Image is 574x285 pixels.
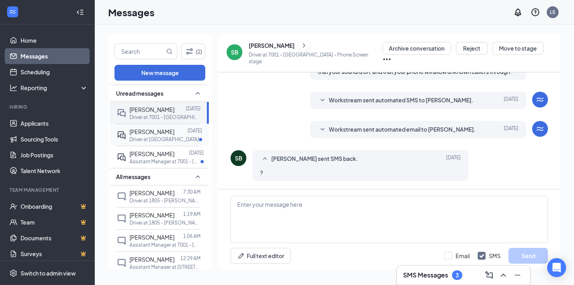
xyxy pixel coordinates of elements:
[129,136,199,143] p: Driver at [GEOGRAPHIC_DATA]
[504,96,518,105] span: [DATE]
[21,115,88,131] a: Applicants
[446,154,461,164] span: [DATE]
[235,154,242,162] div: SB
[129,189,174,196] span: [PERSON_NAME]
[166,48,173,55] svg: MagnifyingGlass
[21,214,88,230] a: TeamCrown
[9,104,86,110] div: Hiring
[21,64,88,80] a: Scheduling
[114,65,205,81] button: New message
[193,172,203,181] svg: SmallChevronUp
[129,211,174,219] span: [PERSON_NAME]
[382,42,451,55] button: Archive conversation
[129,128,174,135] span: [PERSON_NAME]
[531,8,540,17] svg: QuestionInfo
[456,42,488,55] button: Reject
[188,127,202,134] p: [DATE]
[231,248,291,264] button: Full text editorPen
[492,42,544,55] button: Move to stage
[535,124,545,134] svg: WorkstreamLogo
[318,96,327,105] svg: SmallChevronDown
[129,264,201,270] p: Assistant Manager at [STREET_ADDRESS]
[231,48,238,56] div: SB
[249,42,295,49] div: [PERSON_NAME]
[129,242,201,248] p: Assistant Manager at 7001 - [GEOGRAPHIC_DATA]
[180,255,201,262] p: 12:29 AM
[76,8,84,16] svg: Collapse
[9,84,17,92] svg: Analysis
[271,154,358,164] span: [PERSON_NAME] sent SMS back.
[21,84,88,92] div: Reporting
[300,41,308,50] svg: ChevronRight
[21,32,88,48] a: Home
[117,214,126,223] svg: ChatInactive
[185,47,194,56] svg: Filter
[535,95,545,104] svg: WorkstreamLogo
[513,8,523,17] svg: Notifications
[116,173,150,181] span: All messages
[9,187,86,193] div: Team Management
[21,230,88,246] a: DocumentsCrown
[117,130,126,140] svg: ActiveDoubleChat
[260,169,263,176] span: ?
[21,163,88,179] a: Talent Network
[382,55,392,64] svg: Ellipses
[21,48,88,64] a: Messages
[129,219,201,226] p: Driver at 1805 - [PERSON_NAME]
[21,147,88,163] a: Job Postings
[116,89,163,97] span: Unread messages
[21,269,76,277] div: Switch to admin view
[129,158,201,165] p: Assistant Manager at 7001 - [GEOGRAPHIC_DATA]
[129,150,174,157] span: [PERSON_NAME]
[129,197,201,204] p: Driver at 1805 - [PERSON_NAME]
[329,125,476,134] span: Workstream sent automated email to [PERSON_NAME].
[183,189,201,195] p: 7:30 AM
[117,236,126,245] svg: ChatInactive
[21,246,88,262] a: SurveysCrown
[547,258,566,277] div: Open Intercom Messenger
[499,270,508,280] svg: ChevronUp
[186,105,201,112] p: [DATE]
[298,40,310,51] button: ChevronRight
[129,256,174,263] span: [PERSON_NAME]
[513,270,522,280] svg: Minimize
[260,154,270,164] svg: SmallChevronUp
[193,89,203,98] svg: SmallChevronUp
[508,248,548,264] button: Send
[183,233,201,240] p: 1:06 AM
[9,269,17,277] svg: Settings
[9,8,17,16] svg: WorkstreamLogo
[550,9,555,15] div: LS
[318,125,327,134] svg: SmallChevronDown
[183,211,201,217] p: 1:19 AM
[189,149,204,156] p: [DATE]
[483,269,495,281] button: ComposeMessage
[511,269,524,281] button: Minimize
[108,6,154,19] h1: Messages
[456,272,459,279] div: 3
[129,114,201,121] p: Driver at 7001 - [GEOGRAPHIC_DATA]
[117,108,126,118] svg: DoubleChat
[497,269,510,281] button: ChevronUp
[403,271,448,279] h3: SMS Messages
[329,96,473,105] span: Workstream sent automated SMS to [PERSON_NAME].
[129,234,174,241] span: [PERSON_NAME]
[249,51,382,65] p: Driver at 7001 - [GEOGRAPHIC_DATA] - Phone Screen stage
[117,192,126,201] svg: ChatInactive
[484,270,494,280] svg: ComposeMessage
[115,44,165,59] input: Search
[21,198,88,214] a: OnboardingCrown
[181,43,205,59] button: Filter (2)
[237,252,245,260] svg: Pen
[21,131,88,147] a: Sourcing Tools
[129,106,174,113] span: [PERSON_NAME]
[504,125,518,134] span: [DATE]
[117,153,126,162] svg: ActiveDoubleChat
[117,258,126,268] svg: ChatInactive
